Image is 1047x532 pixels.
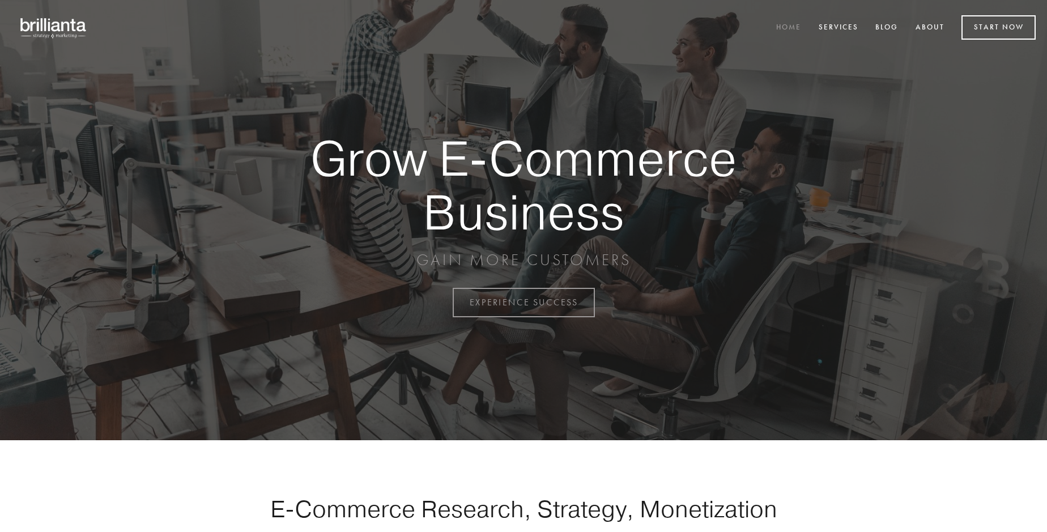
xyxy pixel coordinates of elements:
a: Start Now [961,15,1036,40]
a: EXPERIENCE SUCCESS [453,288,595,317]
strong: Grow E-Commerce Business [271,131,776,239]
a: Blog [868,19,905,37]
a: About [908,19,952,37]
h1: E-Commerce Research, Strategy, Monetization [235,495,812,523]
img: brillianta - research, strategy, marketing [11,11,96,44]
a: Home [769,19,808,37]
a: Services [811,19,866,37]
p: GAIN MORE CUSTOMERS [271,250,776,270]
